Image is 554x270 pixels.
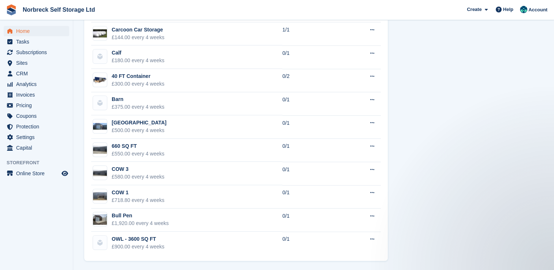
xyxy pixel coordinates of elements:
[112,80,164,88] div: £300.00 every 4 weeks
[282,92,343,116] td: 0/1
[4,68,69,79] a: menu
[16,90,60,100] span: Invoices
[7,159,73,166] span: Storefront
[112,57,164,64] div: £180.00 every 4 weeks
[93,236,107,250] img: blank-unit-type-icon-ffbac7b88ba66c5e286b0e438baccc4b9c83835d4c34f86887a83fc20ec27e7b.svg
[282,115,343,139] td: 0/1
[4,132,69,142] a: menu
[4,100,69,110] a: menu
[282,232,343,255] td: 0/1
[6,4,17,15] img: stora-icon-8386f47178a22dfd0bd8f6a31ec36ba5ce8667c1dd55bd0f319d3a0aa187defe.svg
[112,119,167,127] div: [GEOGRAPHIC_DATA]
[16,79,60,89] span: Analytics
[282,162,343,185] td: 0/1
[16,111,60,121] span: Coupons
[93,75,107,85] img: 40-ft-container.jpg
[528,6,547,14] span: Account
[16,47,60,57] span: Subscriptions
[93,26,107,40] img: carcoon%20storage.jpg
[112,95,164,103] div: Barn
[93,146,107,154] img: Cow%202.jpg
[16,68,60,79] span: CRM
[112,212,169,220] div: Bull Pen
[503,6,513,13] span: Help
[16,132,60,142] span: Settings
[16,143,60,153] span: Capital
[4,58,69,68] a: menu
[282,45,343,69] td: 0/1
[16,58,60,68] span: Sites
[112,142,164,150] div: 660 SQ FT
[4,26,69,36] a: menu
[112,49,164,57] div: Calf
[112,34,164,41] div: £144.00 every 4 weeks
[520,6,527,13] img: Sally King
[16,37,60,47] span: Tasks
[112,173,164,181] div: £580.00 every 4 weeks
[16,121,60,132] span: Protection
[4,47,69,57] a: menu
[282,185,343,209] td: 0/1
[93,96,107,110] img: blank-unit-type-icon-ffbac7b88ba66c5e286b0e438baccc4b9c83835d4c34f86887a83fc20ec27e7b.svg
[93,123,107,130] img: FOX%202.jpg
[282,69,343,92] td: 0/2
[112,235,164,243] div: OWL - 3600 SQ FT
[16,100,60,110] span: Pricing
[4,121,69,132] a: menu
[93,170,107,176] img: COW%20Building.jpg
[112,196,164,204] div: £718.80 every 4 weeks
[112,189,164,196] div: COW 1
[16,168,60,179] span: Online Store
[4,111,69,121] a: menu
[112,220,169,227] div: £1,920.00 every 4 weeks
[4,37,69,47] a: menu
[16,26,60,36] span: Home
[93,192,107,200] img: Cow%201.jpg
[112,243,164,251] div: £900.00 every 4 weeks
[4,90,69,100] a: menu
[282,209,343,232] td: 0/1
[282,139,343,162] td: 0/1
[93,214,107,225] img: 1.jpg
[112,26,164,34] div: Carcoon Car Storage
[112,72,164,80] div: 40 FT Container
[20,4,98,16] a: Norbreck Self Storage Ltd
[4,79,69,89] a: menu
[282,22,343,46] td: 1/1
[60,169,69,178] a: Preview store
[112,150,164,158] div: £550.00 every 4 weeks
[112,103,164,111] div: £375.00 every 4 weeks
[4,168,69,179] a: menu
[4,143,69,153] a: menu
[467,6,482,13] span: Create
[112,165,164,173] div: COW 3
[112,127,167,134] div: £500.00 every 4 weeks
[93,49,107,63] img: blank-unit-type-icon-ffbac7b88ba66c5e286b0e438baccc4b9c83835d4c34f86887a83fc20ec27e7b.svg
